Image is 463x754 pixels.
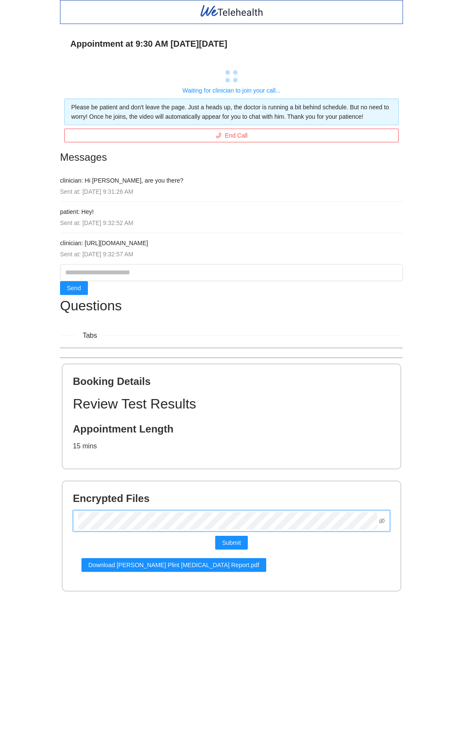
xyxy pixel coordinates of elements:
[73,422,390,436] h2: Appointment Length
[73,441,390,452] p: 15 mins
[222,538,241,547] span: Submit
[64,86,399,95] div: Waiting for clinician to join your call...
[60,281,88,295] button: Send
[216,132,222,139] span: phone
[60,149,403,165] h2: Messages
[379,518,385,524] span: eye-invisible
[81,561,266,568] a: Download [PERSON_NAME] Plint [MEDICAL_DATA] Report.pdf
[64,129,399,142] button: phoneEnd Call
[60,218,403,228] div: Sent at: [DATE] 9:32:52 AM
[60,187,403,196] div: Sent at: [DATE] 9:31:26 AM
[225,131,248,140] span: End Call
[60,238,403,248] h4: clinician: [URL][DOMAIN_NAME]
[199,4,264,18] img: WeTelehealth
[73,393,390,415] h1: Review Test Results
[67,283,81,293] span: Send
[81,558,266,572] button: Download [PERSON_NAME] Plint [MEDICAL_DATA] Report.pdf
[88,560,259,570] span: Download [PERSON_NAME] Plint [MEDICAL_DATA] Report.pdf
[215,536,248,550] button: Submit
[60,295,403,316] h1: Questions
[76,330,104,341] span: Tabs
[73,375,390,388] h2: Booking Details
[71,102,392,121] div: Please be patient and don't leave the page. Just a heads up, the doctor is running a bit behind s...
[60,176,403,185] h4: clinician: Hi [PERSON_NAME], are you there?
[73,492,390,505] h2: Encrypted Files
[60,207,403,216] h4: patient: Hey!
[70,37,227,51] span: Appointment at 9:30 AM on Fri 15 Aug
[60,249,403,259] div: Sent at: [DATE] 9:32:57 AM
